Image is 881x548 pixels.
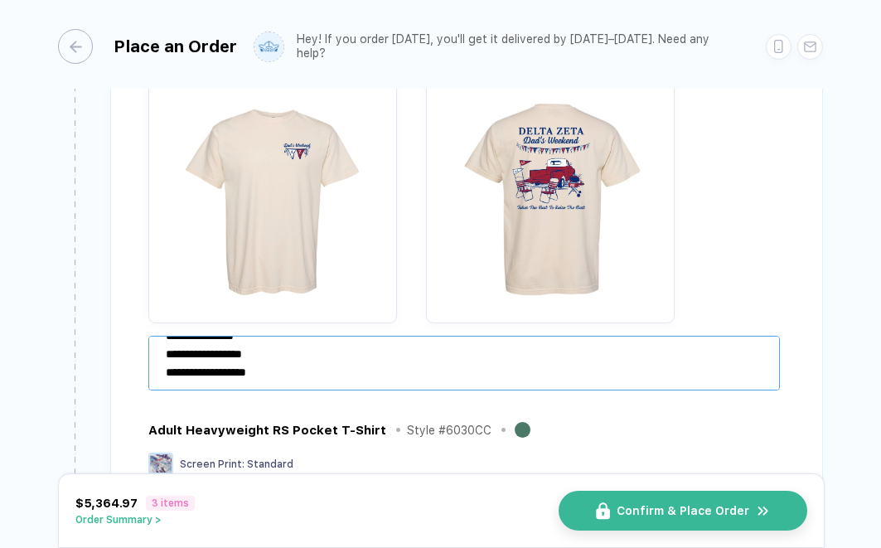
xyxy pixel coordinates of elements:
[756,503,771,519] img: icon
[180,458,244,470] span: Screen Print :
[75,497,138,510] span: $5,364.97
[596,502,610,520] img: icon
[114,36,237,56] div: Place an Order
[407,424,491,437] div: Style # 6030CC
[157,74,389,306] img: 9f50d838-8451-4eee-8746-6109681f3059_nt_front_1759199932814.jpg
[148,453,173,474] img: Screen Print
[297,32,741,61] div: Hey! If you order [DATE], you'll get it delivered by [DATE]–[DATE]. Need any help?
[146,496,195,511] span: 3 items
[559,491,807,531] button: iconConfirm & Place Ordericon
[75,514,195,526] button: Order Summary >
[148,423,386,438] div: Adult Heavyweight RS Pocket T-Shirt
[247,458,293,470] span: Standard
[254,32,283,61] img: user profile
[434,74,666,306] img: 9f50d838-8451-4eee-8746-6109681f3059_nt_back_1759199932828.jpg
[617,504,749,517] span: Confirm & Place Order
